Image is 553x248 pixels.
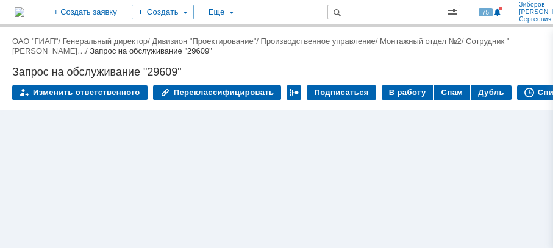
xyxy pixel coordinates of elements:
div: Запрос на обслуживание "29609" [90,46,212,55]
div: / [63,37,152,46]
a: Дивизион "Проектирование" [152,37,256,46]
div: / [261,37,380,46]
a: ОАО "ГИАП" [12,37,58,46]
a: Монтажный отдел №2 [380,37,462,46]
a: Перейти на домашнюю страницу [15,7,24,17]
a: Сотрудник "[PERSON_NAME]… [12,37,509,55]
span: Расширенный поиск [448,5,460,17]
div: / [380,37,466,46]
a: Генеральный директор [63,37,148,46]
div: Создать [132,5,194,19]
div: Работа с массовостью [287,85,301,100]
img: logo [15,7,24,17]
div: / [12,37,509,55]
div: / [152,37,260,46]
a: Производственное управление [261,37,376,46]
div: / [12,37,63,46]
span: 75 [479,8,493,16]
